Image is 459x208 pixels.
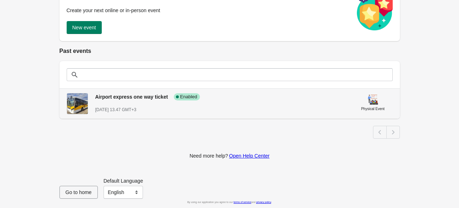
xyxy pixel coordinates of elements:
h2: Past events [59,47,400,55]
span: New event [72,25,96,30]
span: Enabled [180,94,197,100]
a: privacy policy [256,201,271,203]
p: Create your next online or in-person event [67,7,350,14]
a: Open Help Center [229,153,269,159]
img: physical-event-845dc57dcf8a37f45bd70f14adde54f6.png [367,94,379,105]
a: terms of service [234,201,251,203]
span: [DATE] 13.47 GMT+3 [95,107,137,112]
nav: Pagination [373,126,400,139]
div: By using our application you agree to our and . [59,199,400,206]
button: Go to home [59,186,98,199]
div: Physical Event [361,105,385,113]
img: Airport express one way ticket [67,93,88,114]
span: Need more help? [190,153,228,159]
span: Go to home [66,189,92,195]
label: Default Language [104,177,143,184]
a: Go to home [59,189,98,195]
button: New event [67,21,102,34]
span: Airport express one way ticket [95,94,168,100]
